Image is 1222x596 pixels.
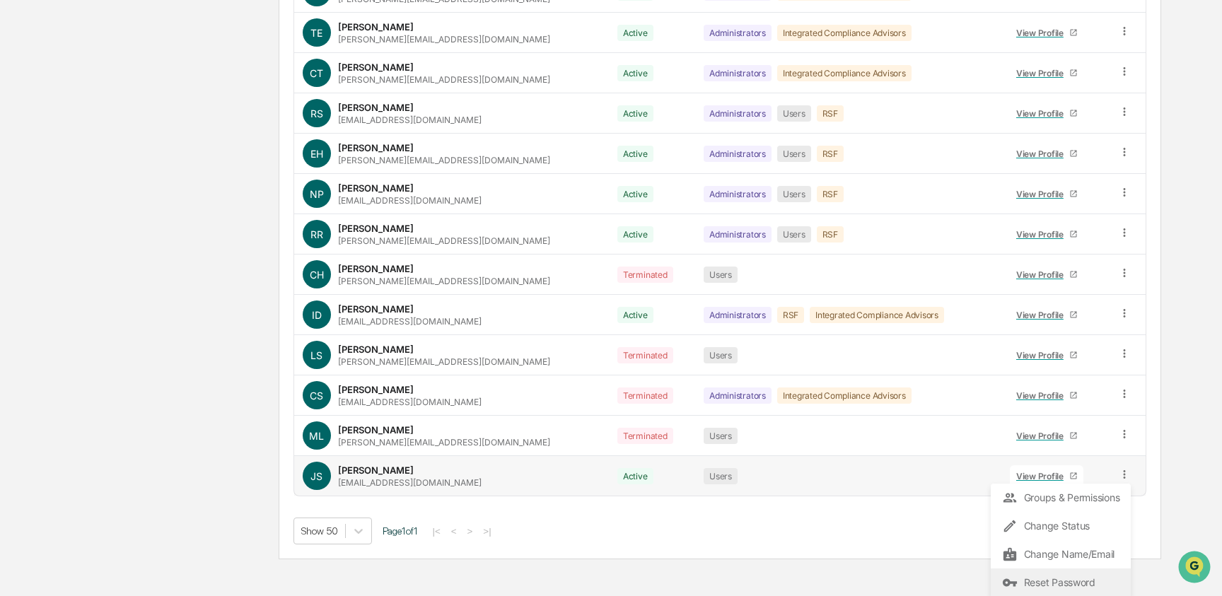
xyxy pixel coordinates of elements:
div: Users [777,105,811,122]
div: 🗄️ [103,180,114,191]
div: Users [777,226,811,243]
div: Reset Password [1002,574,1119,591]
div: Active [617,186,653,202]
span: TE [310,27,322,39]
span: Preclearance [28,178,91,192]
a: View Profile [1010,143,1083,165]
div: [PERSON_NAME] [338,263,414,274]
div: Administrators [704,387,772,404]
a: 🔎Data Lookup [8,199,95,225]
div: [PERSON_NAME][EMAIL_ADDRESS][DOMAIN_NAME] [338,155,550,165]
div: RSF [777,307,804,323]
a: 🗄️Attestations [97,173,181,198]
button: < [447,525,461,537]
div: Start new chat [48,108,232,122]
a: View Profile [1010,304,1083,326]
div: View Profile [1016,68,1069,78]
div: Active [617,307,653,323]
span: Attestations [117,178,175,192]
button: |< [429,525,445,537]
div: We're available if you need us! [48,122,179,134]
div: [EMAIL_ADDRESS][DOMAIN_NAME] [338,316,482,327]
div: [PERSON_NAME][EMAIL_ADDRESS][DOMAIN_NAME] [338,356,550,367]
div: View Profile [1016,431,1069,441]
div: Integrated Compliance Advisors [810,307,944,323]
span: JS [310,470,322,482]
div: Users [704,428,738,444]
div: [PERSON_NAME] [338,384,414,395]
a: View Profile [1010,103,1083,124]
div: [PERSON_NAME][EMAIL_ADDRESS][DOMAIN_NAME] [338,34,550,45]
div: View Profile [1016,350,1069,361]
div: Terminated [617,347,673,363]
div: [PERSON_NAME][EMAIL_ADDRESS][DOMAIN_NAME] [338,74,550,85]
div: [PERSON_NAME] [338,464,414,476]
a: View Profile [1010,62,1083,84]
div: View Profile [1016,390,1069,401]
div: [PERSON_NAME][EMAIL_ADDRESS][DOMAIN_NAME] [338,235,550,246]
div: View Profile [1016,189,1069,199]
span: NP [310,188,324,200]
img: 1746055101610-c473b297-6a78-478c-a979-82029cc54cd1 [14,108,40,134]
div: 🖐️ [14,180,25,191]
button: > [463,525,477,537]
div: [EMAIL_ADDRESS][DOMAIN_NAME] [338,397,482,407]
span: RS [310,107,323,119]
span: ML [309,430,324,442]
div: Integrated Compliance Advisors [777,387,912,404]
div: Administrators [704,186,772,202]
div: Change Name/Email [1002,546,1119,563]
div: [PERSON_NAME] [338,424,414,436]
span: ID [312,309,322,321]
div: Integrated Compliance Advisors [777,25,912,41]
div: RSF [817,186,844,202]
div: Active [617,65,653,81]
div: Groups & Permissions [1002,489,1119,506]
div: [PERSON_NAME] [338,21,414,33]
div: [PERSON_NAME] [338,223,414,234]
a: View Profile [1010,344,1083,366]
div: Users [704,347,738,363]
a: View Profile [1010,385,1083,407]
div: RSF [817,105,844,122]
div: Users [777,186,811,202]
div: [EMAIL_ADDRESS][DOMAIN_NAME] [338,195,482,206]
div: Administrators [704,146,772,162]
a: View Profile [1010,465,1083,487]
div: Change Status [1002,518,1119,534]
div: View Profile [1016,471,1069,481]
div: [PERSON_NAME] [338,344,414,355]
span: LS [310,349,322,361]
div: View Profile [1016,148,1069,159]
div: Terminated [617,428,673,444]
p: How can we help? [14,30,257,52]
div: Administrators [704,105,772,122]
a: View Profile [1010,425,1083,447]
span: Data Lookup [28,205,89,219]
div: Administrators [704,226,772,243]
span: RR [310,228,323,240]
a: View Profile [1010,183,1083,205]
div: Administrators [704,307,772,323]
div: View Profile [1016,269,1069,280]
span: EH [310,148,323,160]
span: CH [310,269,324,281]
div: [PERSON_NAME] [338,142,414,153]
span: CS [310,390,323,402]
span: CT [310,67,323,79]
span: Page 1 of 1 [383,525,418,537]
div: 🔎 [14,206,25,218]
div: [EMAIL_ADDRESS][DOMAIN_NAME] [338,477,482,488]
div: Users [704,468,738,484]
div: View Profile [1016,310,1069,320]
a: 🖐️Preclearance [8,173,97,198]
div: Terminated [617,267,673,283]
iframe: Open customer support [1177,549,1215,588]
div: [PERSON_NAME] [338,62,414,73]
span: Pylon [141,240,171,250]
div: [PERSON_NAME][EMAIL_ADDRESS][DOMAIN_NAME] [338,437,550,448]
div: [EMAIL_ADDRESS][DOMAIN_NAME] [338,115,482,125]
div: View Profile [1016,229,1069,240]
a: View Profile [1010,22,1083,44]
